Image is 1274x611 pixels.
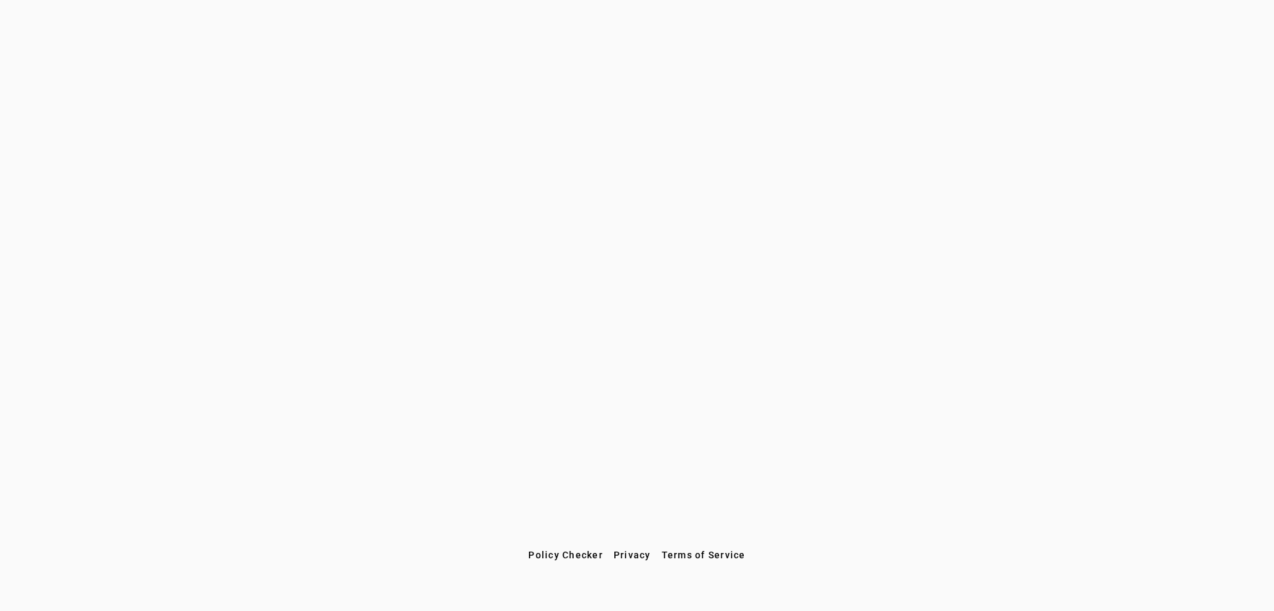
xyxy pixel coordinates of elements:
span: Policy Checker [528,550,603,560]
button: Terms of Service [656,543,751,567]
span: Privacy [614,550,651,560]
span: Terms of Service [662,550,746,560]
button: Privacy [608,543,656,567]
button: Policy Checker [523,543,608,567]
